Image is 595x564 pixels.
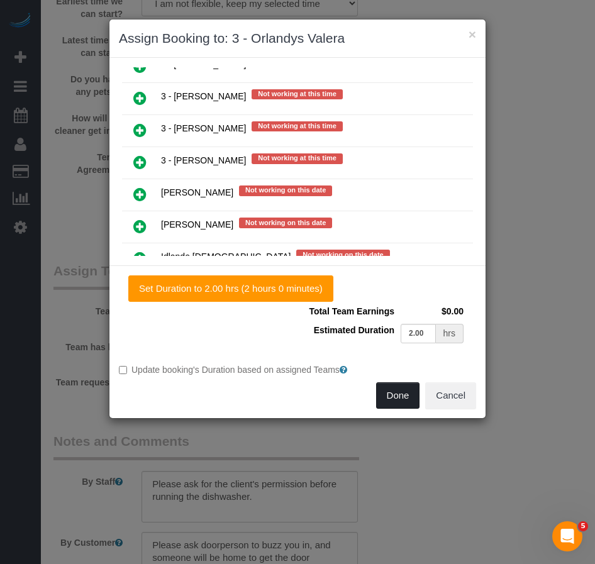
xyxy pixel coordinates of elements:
button: Cancel [425,382,476,409]
span: 3 - [PERSON_NAME] [161,123,246,133]
input: Update booking's Duration based on assigned Teams [119,366,127,374]
label: Update booking's Duration based on assigned Teams [119,363,476,376]
span: 5 [578,521,588,531]
button: Set Duration to 2.00 hrs (2 hours 0 minutes) [128,275,333,302]
td: $0.00 [398,302,467,321]
span: Not working at this time [252,153,343,163]
span: Estimated Duration [314,325,394,335]
span: Not working on this date [296,250,389,260]
span: 3 - [PERSON_NAME] [161,156,246,166]
button: Done [376,382,420,409]
div: hrs [436,324,464,343]
span: Idlande [DEMOGRAPHIC_DATA] [161,252,291,262]
span: Not working on this date [239,185,332,196]
iframe: Intercom live chat [552,521,582,551]
button: × [469,28,476,41]
span: [PERSON_NAME] [161,188,233,198]
span: [PERSON_NAME] [161,220,233,230]
h3: Assign Booking to: 3 - Orlandys Valera [119,29,476,48]
span: 3 - [PERSON_NAME] [161,91,246,101]
td: Total Team Earnings [306,302,398,321]
span: Not working at this time [252,121,343,131]
span: Not working at this time [252,89,343,99]
span: Not working on this date [239,218,332,228]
